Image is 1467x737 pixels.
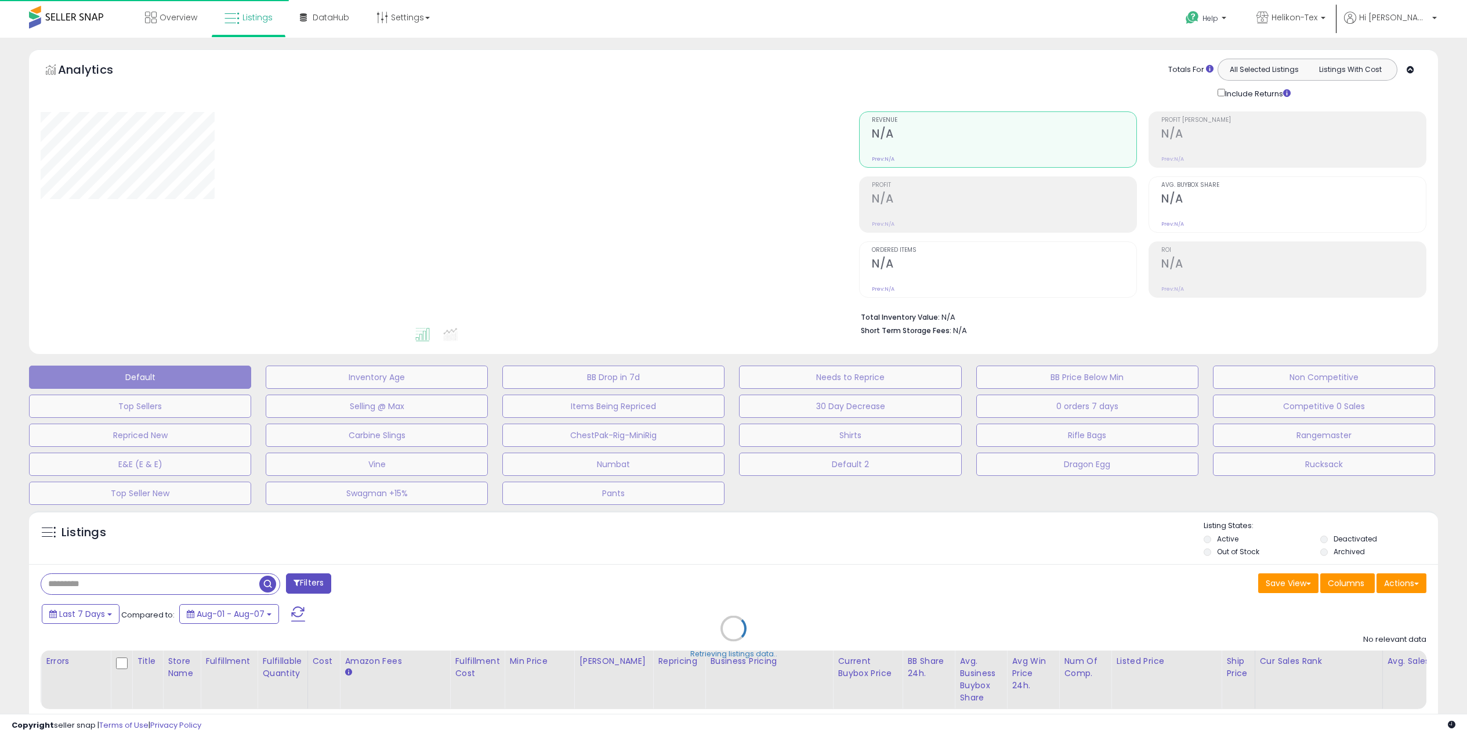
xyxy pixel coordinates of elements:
[861,326,951,335] b: Short Term Storage Fees:
[1161,221,1184,227] small: Prev: N/A
[1344,12,1437,38] a: Hi [PERSON_NAME]
[1161,257,1426,273] h2: N/A
[739,424,961,447] button: Shirts
[1161,182,1426,189] span: Avg. Buybox Share
[1185,10,1200,25] i: Get Help
[1213,453,1435,476] button: Rucksack
[313,12,349,23] span: DataHub
[872,221,894,227] small: Prev: N/A
[976,395,1198,418] button: 0 orders 7 days
[1161,117,1426,124] span: Profit [PERSON_NAME]
[1161,127,1426,143] h2: N/A
[1168,64,1214,75] div: Totals For
[502,424,725,447] button: ChestPak-Rig-MiniRig
[872,247,1136,254] span: Ordered Items
[502,482,725,505] button: Pants
[1209,86,1305,100] div: Include Returns
[502,453,725,476] button: Numbat
[976,424,1198,447] button: Rifle Bags
[739,366,961,389] button: Needs to Reprice
[872,182,1136,189] span: Profit
[872,117,1136,124] span: Revenue
[953,325,967,336] span: N/A
[1161,192,1426,208] h2: N/A
[861,309,1418,323] li: N/A
[1176,2,1238,38] a: Help
[29,424,251,447] button: Repriced New
[502,366,725,389] button: BB Drop in 7d
[690,649,777,659] div: Retrieving listings data..
[872,192,1136,208] h2: N/A
[872,257,1136,273] h2: N/A
[29,482,251,505] button: Top Seller New
[29,366,251,389] button: Default
[266,395,488,418] button: Selling @ Max
[976,453,1198,476] button: Dragon Egg
[266,482,488,505] button: Swagman +15%
[1359,12,1429,23] span: Hi [PERSON_NAME]
[872,156,894,162] small: Prev: N/A
[502,395,725,418] button: Items Being Repriced
[266,453,488,476] button: Vine
[12,720,54,731] strong: Copyright
[266,424,488,447] button: Carbine Slings
[1202,13,1218,23] span: Help
[1221,62,1307,77] button: All Selected Listings
[872,127,1136,143] h2: N/A
[29,395,251,418] button: Top Sellers
[739,395,961,418] button: 30 Day Decrease
[12,720,201,731] div: seller snap | |
[872,286,894,292] small: Prev: N/A
[739,453,961,476] button: Default 2
[1213,366,1435,389] button: Non Competitive
[1161,247,1426,254] span: ROI
[29,453,251,476] button: E&E (E & E)
[266,366,488,389] button: Inventory Age
[976,366,1198,389] button: BB Price Below Min
[242,12,273,23] span: Listings
[1307,62,1393,77] button: Listings With Cost
[1272,12,1317,23] span: Helikon-Tex
[1213,395,1435,418] button: Competitive 0 Sales
[1161,156,1184,162] small: Prev: N/A
[160,12,197,23] span: Overview
[1213,424,1435,447] button: Rangemaster
[861,312,940,322] b: Total Inventory Value:
[58,62,136,81] h5: Analytics
[1161,286,1184,292] small: Prev: N/A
